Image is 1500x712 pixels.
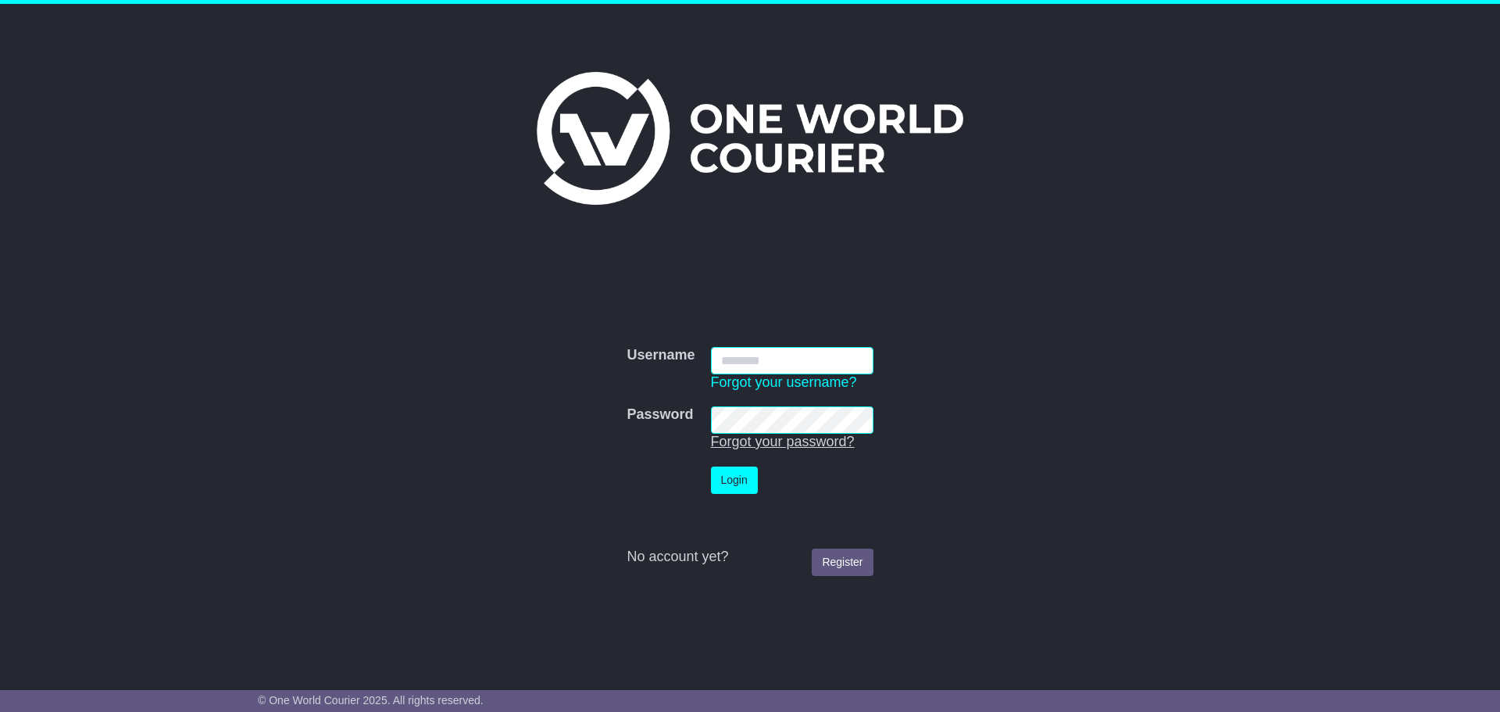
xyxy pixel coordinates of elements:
[258,694,484,707] span: © One World Courier 2025. All rights reserved.
[711,467,758,494] button: Login
[627,347,695,364] label: Username
[537,72,963,205] img: One World
[711,374,857,390] a: Forgot your username?
[627,549,873,566] div: No account yet?
[812,549,873,576] a: Register
[627,406,693,424] label: Password
[711,434,855,449] a: Forgot your password?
